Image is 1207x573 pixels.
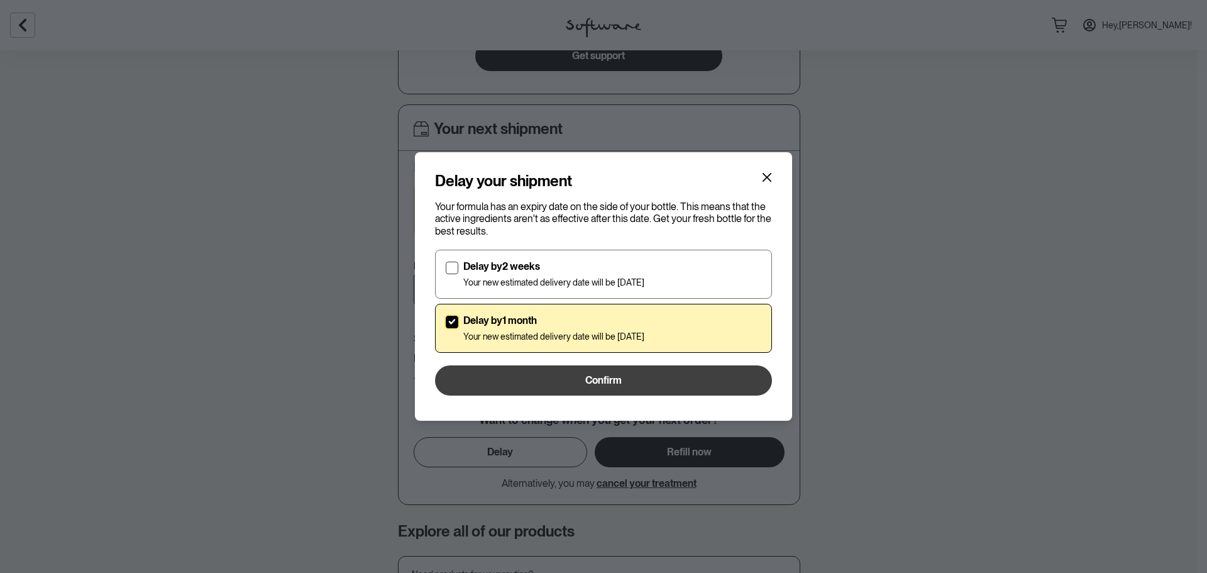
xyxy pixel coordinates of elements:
p: Your new estimated delivery date will be [DATE] [463,277,644,288]
p: Your formula has an expiry date on the side of your bottle. This means that the active ingredient... [435,201,772,237]
span: Confirm [585,374,622,386]
p: Delay by 2 weeks [463,260,644,272]
p: Your new estimated delivery date will be [DATE] [463,331,644,342]
button: Close [757,167,777,187]
p: Delay by 1 month [463,314,644,326]
h4: Delay your shipment [435,172,572,191]
button: Confirm [435,365,772,396]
